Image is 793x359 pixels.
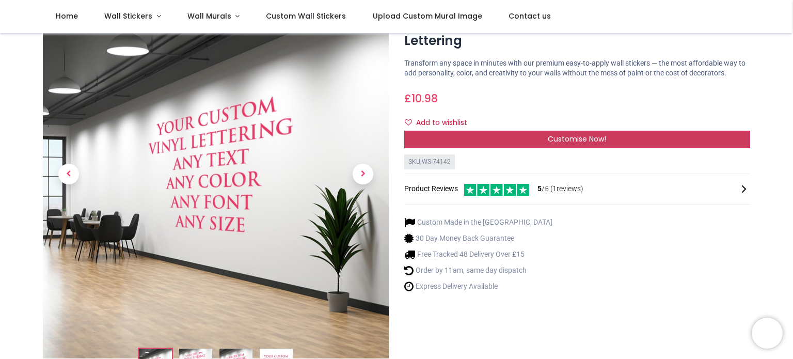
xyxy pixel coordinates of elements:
span: Upload Custom Mural Image [373,11,482,21]
a: Previous [43,61,94,287]
span: Home [56,11,78,21]
button: Add to wishlistAdd to wishlist [404,114,476,132]
span: Contact us [509,11,551,21]
div: Product Reviews [404,182,750,196]
li: Custom Made in the [GEOGRAPHIC_DATA] [404,217,552,228]
span: £ [404,91,438,106]
a: Next [337,61,389,287]
span: 5 [537,184,542,193]
span: /5 ( 1 reviews) [537,184,583,194]
span: 10.98 [411,91,438,106]
li: Express Delivery Available [404,281,552,292]
p: Transform any space in minutes with our premium easy-to-apply wall stickers — the most affordable... [404,58,750,79]
span: Next [353,164,373,184]
div: SKU: WS-74142 [404,154,455,169]
i: Add to wishlist [405,119,412,126]
img: Custom Wall Sticker Quote Any Text & Colour - Vinyl Lettering [43,12,389,358]
li: 30 Day Money Back Guarantee [404,233,552,244]
span: Customise Now! [548,134,606,144]
span: Wall Stickers [104,11,152,21]
span: Custom Wall Stickers [266,11,346,21]
li: Order by 11am, same day dispatch [404,265,552,276]
span: Previous [58,164,79,184]
span: Wall Murals [187,11,231,21]
li: Free Tracked 48 Delivery Over £15 [404,249,552,260]
iframe: Brevo live chat [752,318,783,349]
